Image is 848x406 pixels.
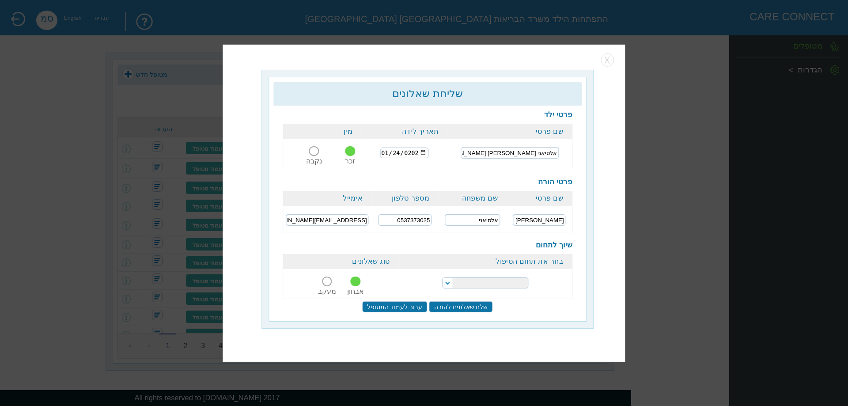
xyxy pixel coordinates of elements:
[283,254,399,269] th: סוג שאלונים
[399,254,572,269] th: בחר את תחום הטיפול
[445,214,500,226] input: שם משפחה
[507,191,572,206] th: שם פרטי
[544,110,572,119] b: פרטי ילד
[306,157,322,165] label: נקבה
[361,124,448,139] th: תאריך לידה
[461,147,559,159] input: שם פרטי
[286,214,369,226] input: אימייל
[372,191,439,206] th: מספר טלפון
[429,301,493,312] input: שלח שאלונים להורה
[283,191,372,206] th: אימייל
[538,178,572,186] b: פרטי הורה
[283,124,361,139] th: מין
[347,288,364,295] label: אבחון
[362,301,427,312] input: עבור לעמוד המטופל
[513,214,565,226] input: שם פרטי
[380,148,428,158] input: תאריך לידה
[345,157,355,165] label: זכר
[438,191,507,206] th: שם משפחה
[278,87,577,100] h2: שליחת שאלונים
[448,124,572,139] th: שם פרטי
[536,241,572,249] b: שיוך לתחום
[378,214,432,226] input: מספר טלפון
[318,288,336,295] label: מעקב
